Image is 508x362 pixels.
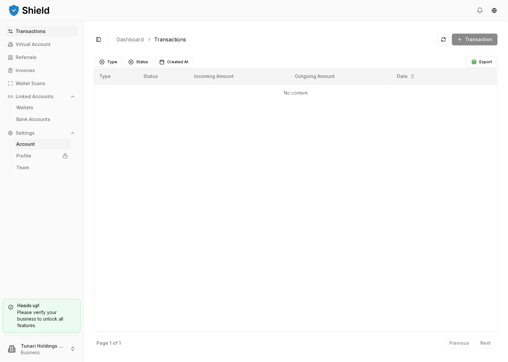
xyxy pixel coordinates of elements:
[138,69,189,84] th: Status
[124,57,152,67] button: Status
[167,59,188,65] span: Created At
[5,128,78,138] button: Settings
[155,57,193,67] button: Created At
[16,94,53,99] p: Linked Accounts
[8,309,75,329] div: Please verify your business to unlock all features
[5,65,78,76] a: Invoices
[5,26,78,37] a: Transactions
[14,114,70,125] a: Bank Accounts
[5,78,78,89] a: Wallet Scans
[3,339,80,359] button: Tunari Holdings LLCBusiness
[16,165,29,170] p: Team
[109,341,111,345] p: 1
[99,90,492,96] p: No content
[16,68,35,73] p: Invoices
[21,349,65,356] p: Business
[116,36,144,43] a: Dashboard
[189,69,290,84] th: Incoming Amount
[5,52,78,63] a: Referrals
[290,69,391,84] th: Outgoing Amount
[466,56,498,68] button: Export
[5,39,78,50] a: Virtual Account
[16,131,35,135] p: Settings
[16,29,46,34] p: Transactions
[14,151,70,161] a: Profile
[16,105,33,110] p: Wallets
[16,55,36,60] p: Referrals
[5,91,78,102] button: Linked Accounts
[94,69,138,84] th: Type
[116,36,432,43] nav: breadcrumb
[14,162,70,173] a: Team
[16,117,50,122] p: Bank Accounts
[16,81,45,86] p: Wallet Scans
[96,341,108,345] p: Page
[16,42,51,47] p: Virtual Account
[8,4,50,17] img: ShieldPay Logo
[14,139,70,149] a: Account
[95,57,122,67] button: Type
[8,303,75,308] h5: Heads up!
[16,154,31,158] p: Profile
[3,299,80,333] a: Heads up!Please verify your business to unlock all features
[16,142,35,146] p: Account
[119,341,121,345] p: 1
[154,36,186,43] a: Transactions
[21,342,65,349] p: Tunari Holdings LLC
[113,341,118,345] p: of
[395,71,418,82] button: Date
[14,102,70,113] a: Wallets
